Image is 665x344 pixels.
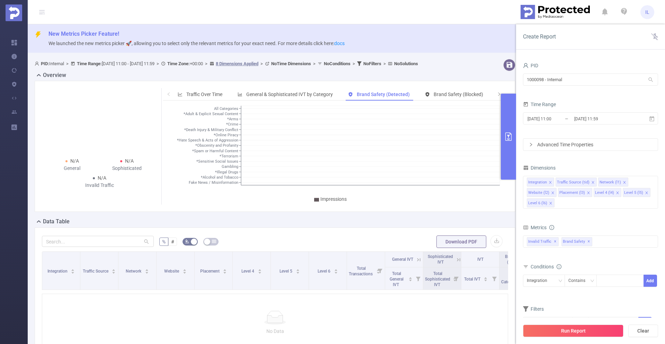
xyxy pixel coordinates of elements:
[192,149,238,153] tspan: *Spam or Harmful Content
[394,61,418,66] b: No Solutions
[527,198,555,207] li: Level 6 (l6)
[549,181,552,185] i: icon: close
[214,106,238,111] tspan: All Categories
[223,271,227,273] i: icon: caret-down
[41,61,49,66] b: PID:
[258,61,265,66] span: >
[375,252,385,290] i: Filter menu
[623,188,650,197] li: Level 5 (l5)
[258,268,261,270] i: icon: caret-up
[587,191,590,195] i: icon: close
[48,327,502,335] p: No Data
[216,61,258,66] u: 8 Dimensions Applied
[351,61,357,66] span: >
[43,217,70,226] h2: Data Table
[189,181,238,185] tspan: Fake News / Misinformation
[171,239,174,244] span: #
[227,117,238,121] tspan: *Arms
[42,236,154,247] input: Search...
[177,138,238,143] tspan: *Hate Speech & Acts of Aggression
[145,268,149,272] div: Sort
[623,181,626,185] i: icon: close
[167,92,171,96] i: icon: left
[645,5,649,19] span: IL
[381,61,388,66] span: >
[100,165,155,172] div: Sophisticated
[357,92,410,97] span: Brand Safety (Detected)
[6,5,22,21] img: Protected Media
[35,61,41,66] i: icon: user
[428,254,453,265] span: Sophisticated IVT
[145,271,149,273] i: icon: caret-down
[296,271,300,273] i: icon: caret-down
[334,271,338,273] i: icon: caret-down
[425,271,450,287] span: Total Sophisticated IVT
[296,268,300,270] i: icon: caret-up
[523,165,556,171] span: Dimensions
[409,276,413,278] i: icon: caret-up
[451,267,461,290] i: Filter menu
[523,102,556,107] span: Time Range
[413,267,423,290] i: Filter menu
[112,268,116,272] div: Sort
[484,278,488,281] i: icon: caret-down
[409,278,413,281] i: icon: caret-down
[349,266,374,276] span: Total Transactions
[72,182,127,189] div: Invalid Traffic
[556,178,597,187] li: Traffic Source (tid)
[527,114,583,123] input: Start date
[363,61,381,66] b: No Filters
[164,269,180,274] span: Website
[45,165,100,172] div: General
[558,188,592,197] li: Placement (l3)
[576,317,584,329] div: ≥
[125,158,134,164] span: N/A
[334,268,338,270] i: icon: caret-up
[528,188,549,197] div: Website (l2)
[47,269,69,274] span: Integration
[408,276,413,280] div: Sort
[71,271,75,273] i: icon: caret-down
[390,271,404,287] span: Total General IVT
[568,275,590,286] div: Contains
[523,325,623,337] button: Run Report
[464,277,481,282] span: Total IVT
[591,181,595,185] i: icon: close
[64,61,71,66] span: >
[214,133,239,137] tspan: *Online Piracy
[477,257,484,262] span: IVT
[35,61,418,66] span: Internal [DATE] 11:00 - [DATE] 11:59 +00:00
[587,238,590,246] span: ✕
[215,170,238,174] tspan: *Illegal Drugs
[551,191,555,195] i: icon: close
[238,92,242,97] i: icon: bar-chart
[48,41,345,46] span: We launched the new metrics picker 🚀, allowing you to select only the relevant metrics for your e...
[557,178,589,187] div: Traffic Source (tid)
[185,239,189,243] i: icon: bg-colors
[98,175,106,181] span: N/A
[296,268,300,272] div: Sort
[527,178,554,187] li: Integration
[112,268,116,270] i: icon: caret-up
[594,188,621,197] li: Level 4 (l4)
[484,276,488,280] div: Sort
[527,237,559,246] span: Invalid Traffic
[35,31,42,38] i: icon: thunderbolt
[595,188,614,197] div: Level 4 (l4)
[222,165,238,169] tspan: Gambling
[484,276,488,278] i: icon: caret-up
[645,191,648,195] i: icon: close
[523,306,544,312] span: Filters
[628,325,658,337] button: Clear
[523,225,547,230] span: Metrics
[183,268,186,270] i: icon: caret-up
[186,92,222,97] span: Traffic Over Time
[505,254,529,265] span: Brand Safety (Detected)
[644,275,657,287] button: Add
[561,237,592,246] span: Brand Safety
[324,61,351,66] b: No Conditions
[527,188,557,197] li: Website (l2)
[246,92,333,97] span: General & Sophisticated IVT by Category
[334,41,345,46] a: docs
[392,257,413,262] span: General IVT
